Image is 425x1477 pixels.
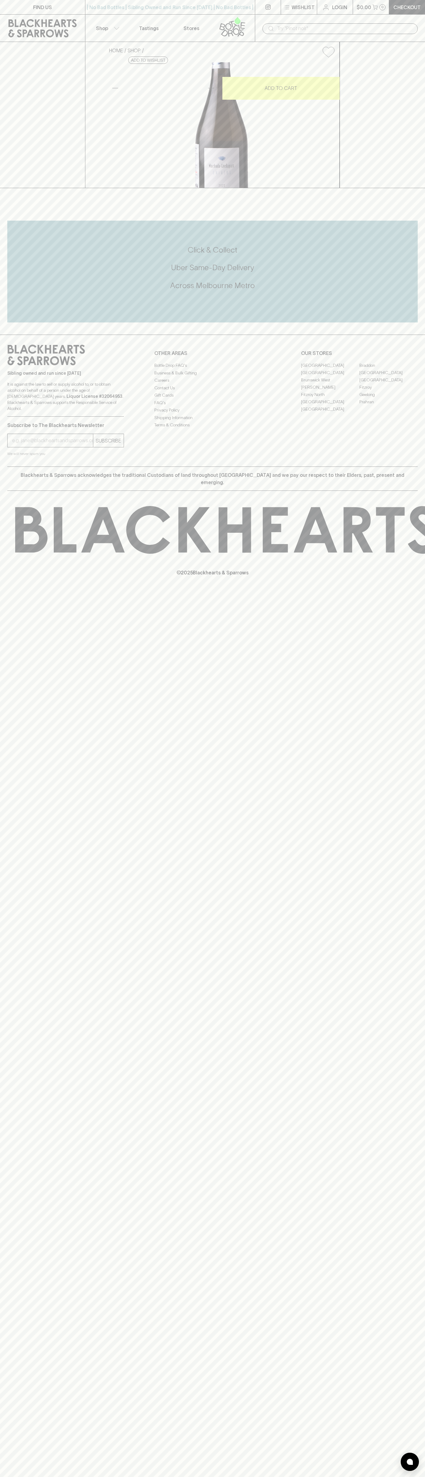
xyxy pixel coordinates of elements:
[320,44,337,60] button: Add to wishlist
[154,349,271,357] p: OTHER AREAS
[301,398,359,405] a: [GEOGRAPHIC_DATA]
[128,57,168,64] button: Add to wishlist
[7,381,124,411] p: It is against the law to sell or supply alcohol to, or to obtain alcohol on behalf of a person un...
[12,436,93,446] input: e.g. jane@blackheartsandsparrows.com.au
[93,434,124,447] button: SUBSCRIBE
[381,5,384,9] p: 0
[7,370,124,376] p: Sibling owned and run since [DATE]
[359,362,418,369] a: Braddon
[154,422,271,429] a: Terms & Conditions
[265,84,297,92] p: ADD TO CART
[154,384,271,391] a: Contact Us
[301,362,359,369] a: [GEOGRAPHIC_DATA]
[222,77,340,100] button: ADD TO CART
[301,369,359,376] a: [GEOGRAPHIC_DATA]
[7,451,124,457] p: We will never spam you
[104,62,339,188] img: 40512.png
[154,399,271,406] a: FAQ's
[7,245,418,255] h5: Click & Collect
[407,1459,413,1465] img: bubble-icon
[12,471,413,486] p: Blackhearts & Sparrows acknowledges the traditional Custodians of land throughout [GEOGRAPHIC_DAT...
[128,48,141,53] a: SHOP
[359,376,418,384] a: [GEOGRAPHIC_DATA]
[7,221,418,322] div: Call to action block
[154,362,271,369] a: Bottle Drop FAQ's
[301,376,359,384] a: Brunswick West
[183,25,199,32] p: Stores
[128,15,170,42] a: Tastings
[359,369,418,376] a: [GEOGRAPHIC_DATA]
[7,263,418,273] h5: Uber Same-Day Delivery
[154,414,271,421] a: Shipping Information
[292,4,315,11] p: Wishlist
[33,4,52,11] p: FIND US
[7,422,124,429] p: Subscribe to The Blackhearts Newsletter
[393,4,421,11] p: Checkout
[139,25,159,32] p: Tastings
[301,405,359,413] a: [GEOGRAPHIC_DATA]
[154,392,271,399] a: Gift Cards
[359,384,418,391] a: Fitzroy
[357,4,371,11] p: $0.00
[301,349,418,357] p: OUR STORES
[67,394,122,399] strong: Liquor License #32064953
[301,384,359,391] a: [PERSON_NAME]
[359,391,418,398] a: Geelong
[154,407,271,414] a: Privacy Policy
[109,48,123,53] a: HOME
[301,391,359,398] a: Fitzroy North
[332,4,347,11] p: Login
[85,15,128,42] button: Shop
[359,398,418,405] a: Prahran
[96,25,108,32] p: Shop
[154,377,271,384] a: Careers
[170,15,213,42] a: Stores
[277,24,413,33] input: Try "Pinot noir"
[7,281,418,291] h5: Across Melbourne Metro
[154,369,271,377] a: Business & Bulk Gifting
[96,437,121,444] p: SUBSCRIBE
